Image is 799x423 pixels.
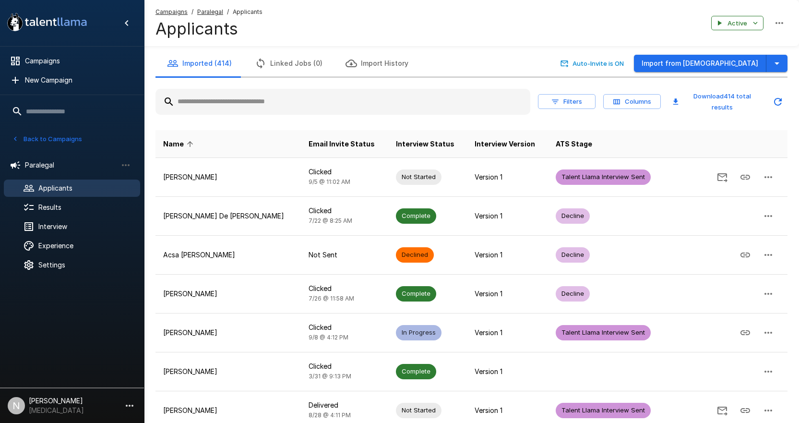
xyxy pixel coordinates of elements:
[163,367,293,376] p: [PERSON_NAME]
[475,406,540,415] p: Version 1
[396,138,454,150] span: Interview Status
[768,92,787,111] button: Updated Today - 10:59 AM
[475,138,535,150] span: Interview Version
[603,94,661,109] button: Columns
[233,7,262,17] span: Applicants
[309,138,375,150] span: Email Invite Status
[634,55,766,73] button: Import from [DEMOGRAPHIC_DATA]
[243,50,334,77] button: Linked Jobs (0)
[197,8,223,15] u: Paralegal
[556,211,590,220] span: Decline
[309,323,381,332] p: Clicked
[396,172,441,181] span: Not Started
[163,289,293,299] p: [PERSON_NAME]
[559,56,626,71] button: Auto-Invite is ON
[163,328,293,338] p: [PERSON_NAME]
[396,406,441,415] span: Not Started
[309,362,381,371] p: Clicked
[556,138,592,150] span: ATS Stage
[556,172,651,181] span: Talent Llama Interview Sent
[396,211,436,220] span: Complete
[556,406,651,415] span: Talent Llama Interview Sent
[734,172,757,181] span: Copy Interview Link
[163,172,293,182] p: [PERSON_NAME]
[711,16,763,31] button: Active
[396,250,434,259] span: Declined
[711,406,734,414] span: Send Invitation
[734,328,757,336] span: Copy Interview Link
[309,178,350,185] span: 9/5 @ 11:02 AM
[668,89,764,115] button: Download414 total results
[734,406,757,414] span: Copy Interview Link
[396,328,441,337] span: In Progress
[163,250,293,260] p: Acsa [PERSON_NAME]
[163,406,293,415] p: [PERSON_NAME]
[538,94,596,109] button: Filters
[334,50,420,77] button: Import History
[155,19,262,39] h4: Applicants
[475,328,540,338] p: Version 1
[155,50,243,77] button: Imported (414)
[396,289,436,298] span: Complete
[556,289,590,298] span: Decline
[475,250,540,260] p: Version 1
[396,367,436,376] span: Complete
[475,211,540,221] p: Version 1
[227,7,229,17] span: /
[309,400,381,410] p: Delivered
[309,295,354,302] span: 7/26 @ 11:58 AM
[163,211,293,221] p: [PERSON_NAME] De [PERSON_NAME]
[475,172,540,182] p: Version 1
[191,7,193,17] span: /
[475,367,540,376] p: Version 1
[309,373,351,380] span: 3/31 @ 9:13 PM
[309,206,381,216] p: Clicked
[309,411,351,419] span: 8/28 @ 4:11 PM
[475,289,540,299] p: Version 1
[556,250,590,259] span: Decline
[309,217,352,224] span: 7/22 @ 8:25 AM
[734,250,757,258] span: Copy Interview Link
[155,8,188,15] u: Campaigns
[556,328,651,337] span: Talent Llama Interview Sent
[309,334,348,341] span: 9/8 @ 4:12 PM
[309,284,381,293] p: Clicked
[309,250,381,260] p: Not Sent
[163,138,196,150] span: Name
[309,167,381,177] p: Clicked
[711,172,734,181] span: Send Invitation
